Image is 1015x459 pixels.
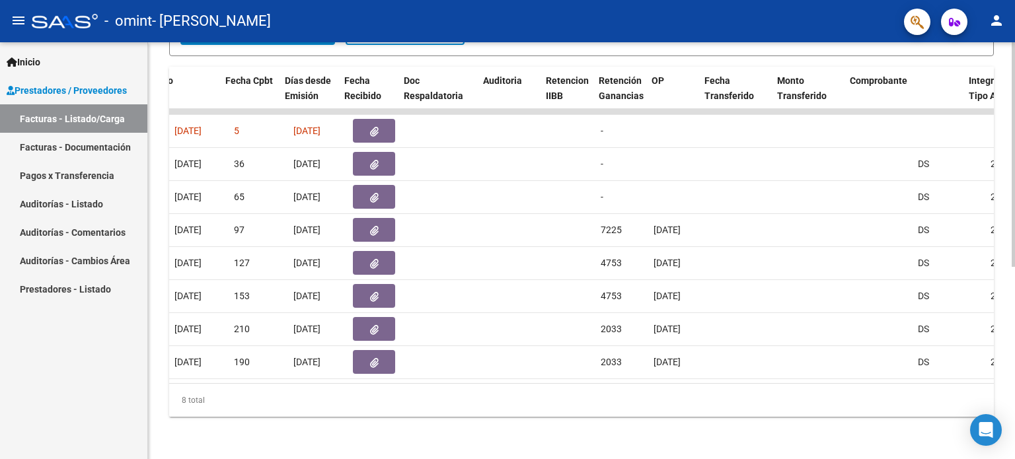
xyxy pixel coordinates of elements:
div: Open Intercom Messenger [970,414,1002,446]
span: [DATE] [293,225,320,235]
span: [DATE] [293,324,320,334]
span: - [601,159,603,169]
div: 8 total [169,384,994,417]
span: [DATE] [174,258,202,268]
span: DS [918,291,929,301]
datatable-header-cell: Retención Ganancias [593,67,646,125]
span: [DATE] [654,357,681,367]
span: [DATE] [293,125,320,136]
span: - [PERSON_NAME] [152,7,271,36]
span: Comprobante [850,75,907,86]
span: 210 [234,324,250,334]
datatable-header-cell: Fecha Transferido [699,67,772,125]
span: 36 [234,159,244,169]
span: [DATE] [174,225,202,235]
span: 97 [234,225,244,235]
span: [DATE] [174,357,202,367]
span: Días desde Emisión [285,75,331,101]
mat-icon: menu [11,13,26,28]
span: DS [918,225,929,235]
span: 2033 [601,324,622,334]
span: Fecha Recibido [344,75,381,101]
span: Auditoria [483,75,522,86]
span: [DATE] [654,225,681,235]
span: Inicio [7,55,40,69]
datatable-header-cell: Fecha Recibido [339,67,398,125]
datatable-header-cell: Monto Transferido [772,67,845,125]
span: [DATE] [293,258,320,268]
span: Doc Respaldatoria [404,75,463,101]
span: Fecha Transferido [704,75,754,101]
datatable-header-cell: Retencion IIBB [541,67,593,125]
span: [DATE] [293,291,320,301]
span: 153 [234,291,250,301]
span: 4753 [601,291,622,301]
datatable-header-cell: Días desde Emisión [280,67,339,125]
span: 65 [234,192,244,202]
span: 7225 [601,225,622,235]
datatable-header-cell: Fecha Cpbt [220,67,280,125]
mat-icon: person [989,13,1004,28]
span: DS [918,357,929,367]
span: - omint [104,7,152,36]
span: DS [918,159,929,169]
span: 127 [234,258,250,268]
datatable-header-cell: Monto [141,67,220,125]
span: Monto Transferido [777,75,827,101]
datatable-header-cell: Auditoria [478,67,541,125]
span: [DATE] [174,159,202,169]
span: Fecha Cpbt [225,75,273,86]
span: [DATE] [174,291,202,301]
span: [DATE] [174,125,202,136]
span: OP [652,75,664,86]
span: [DATE] [654,258,681,268]
span: 5 [234,125,239,136]
span: Retención Ganancias [599,75,644,101]
span: 190 [234,357,250,367]
span: 2033 [601,357,622,367]
span: [DATE] [174,324,202,334]
span: [DATE] [293,357,320,367]
span: 4753 [601,258,622,268]
span: [DATE] [293,159,320,169]
span: DS [918,258,929,268]
span: Prestadores / Proveedores [7,83,127,98]
datatable-header-cell: OP [646,67,699,125]
span: - [601,125,603,136]
span: [DATE] [654,291,681,301]
span: Retencion IIBB [546,75,589,101]
datatable-header-cell: Comprobante [845,67,963,125]
span: [DATE] [174,192,202,202]
datatable-header-cell: Doc Respaldatoria [398,67,478,125]
span: [DATE] [293,192,320,202]
span: DS [918,192,929,202]
span: DS [918,324,929,334]
span: - [601,192,603,202]
span: [DATE] [654,324,681,334]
